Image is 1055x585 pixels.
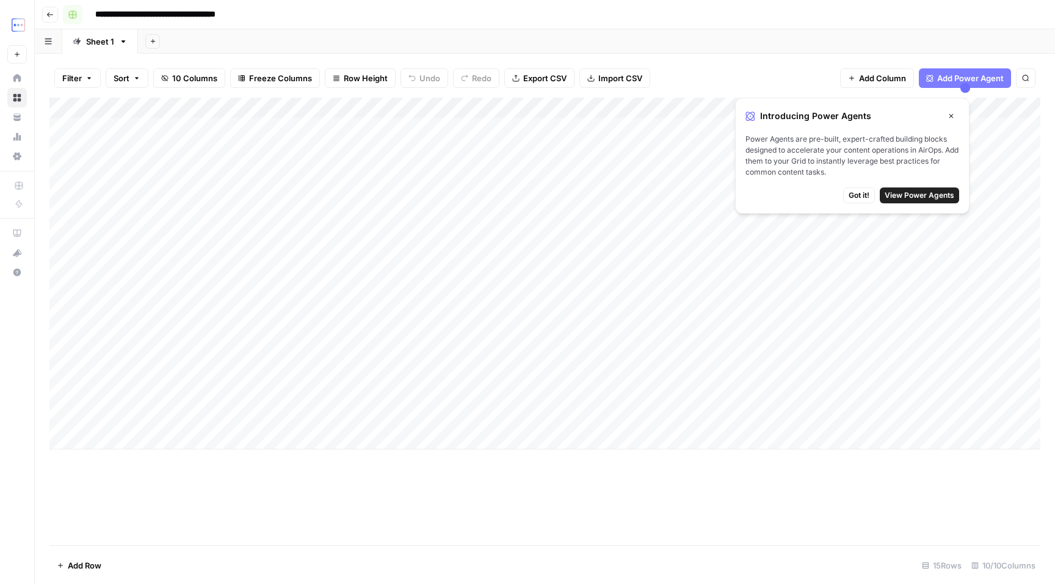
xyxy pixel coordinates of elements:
[7,14,29,36] img: TripleDart Logo
[106,68,148,88] button: Sort
[937,72,1004,84] span: Add Power Agent
[401,68,448,88] button: Undo
[7,107,27,127] a: Your Data
[86,35,114,48] div: Sheet 1
[54,68,101,88] button: Filter
[917,556,966,575] div: 15 Rows
[745,108,959,124] div: Introducing Power Agents
[7,68,27,88] a: Home
[325,68,396,88] button: Row Height
[153,68,225,88] button: 10 Columns
[7,10,27,40] button: Workspace: TripleDart
[7,127,27,147] a: Usage
[419,72,440,84] span: Undo
[523,72,567,84] span: Export CSV
[745,134,959,178] span: Power Agents are pre-built, expert-crafted building blocks designed to accelerate your content op...
[62,29,138,54] a: Sheet 1
[172,72,217,84] span: 10 Columns
[114,72,129,84] span: Sort
[7,88,27,107] a: Browse
[598,72,642,84] span: Import CSV
[880,187,959,203] button: View Power Agents
[344,72,388,84] span: Row Height
[68,559,101,572] span: Add Row
[7,147,27,166] a: Settings
[885,190,954,201] span: View Power Agents
[966,556,1040,575] div: 10/10 Columns
[849,190,869,201] span: Got it!
[62,72,82,84] span: Filter
[472,72,491,84] span: Redo
[7,263,27,282] button: Help + Support
[859,72,906,84] span: Add Column
[49,556,109,575] button: Add Row
[843,187,875,203] button: Got it!
[8,244,26,262] div: What's new?
[504,68,575,88] button: Export CSV
[579,68,650,88] button: Import CSV
[7,243,27,263] button: What's new?
[230,68,320,88] button: Freeze Columns
[249,72,312,84] span: Freeze Columns
[919,68,1011,88] button: Add Power Agent
[7,223,27,243] a: AirOps Academy
[840,68,914,88] button: Add Column
[453,68,499,88] button: Redo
